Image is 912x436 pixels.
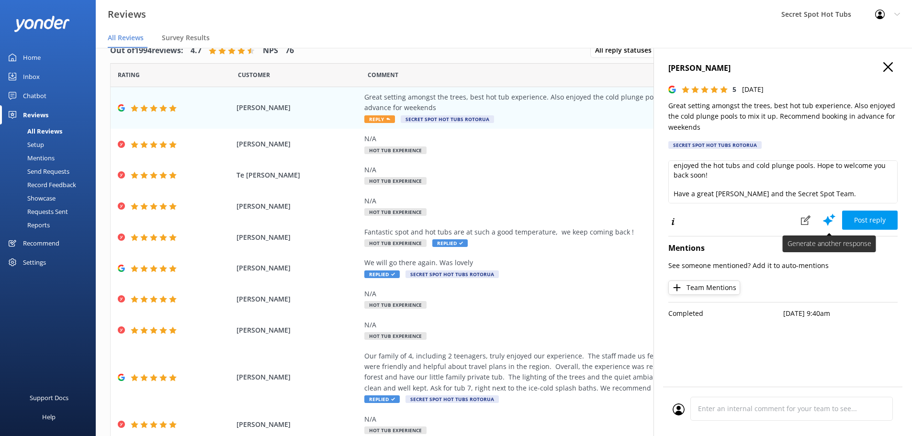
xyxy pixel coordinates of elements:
a: Requests Sent [6,205,96,218]
a: Mentions [6,151,96,165]
a: Setup [6,138,96,151]
p: [DATE] [742,84,764,95]
span: 5 [732,85,736,94]
div: Support Docs [30,388,68,407]
span: Te [PERSON_NAME] [236,170,360,180]
span: [PERSON_NAME] [236,232,360,243]
a: Showcase [6,191,96,205]
span: Secret Spot Hot Tubs Rotorua [405,270,499,278]
a: Reports [6,218,96,232]
img: yonder-white-logo.png [14,16,69,32]
span: All reply statuses [595,45,657,56]
div: Fantastic spot and hot tubs are at such a good temperature, we keep coming back ! [364,227,800,237]
div: N/A [364,289,800,299]
div: Recommend [23,234,59,253]
h4: 76 [285,45,294,57]
div: Reviews [23,105,48,124]
span: [PERSON_NAME] [236,325,360,335]
span: Question [368,70,398,79]
h4: Mentions [668,242,898,255]
div: Inbox [23,67,40,86]
div: N/A [364,414,800,425]
span: Hot Tub Experience [364,239,427,247]
h4: [PERSON_NAME] [668,62,898,75]
div: Mentions [6,151,55,165]
span: Hot Tub Experience [364,208,427,216]
p: Great setting amongst the trees, best hot tub experience. Also enjoyed the cold plunge pools to m... [668,101,898,133]
span: [PERSON_NAME] [236,294,360,304]
div: N/A [364,196,800,206]
div: N/A [364,320,800,330]
p: See someone mentioned? Add it to auto-mentions [668,260,898,271]
span: Replied [432,239,468,247]
span: Secret Spot Hot Tubs Rotorua [405,395,499,403]
span: Date [238,70,270,79]
div: Showcase [6,191,56,205]
div: Home [23,48,41,67]
div: Great setting amongst the trees, best hot tub experience. Also enjoyed the cold plunge pools to m... [364,92,800,113]
div: N/A [364,165,800,175]
div: Requests Sent [6,205,68,218]
h4: NPS [263,45,278,57]
span: Replied [364,270,400,278]
a: Send Requests [6,165,96,178]
h4: 4.7 [191,45,202,57]
span: [PERSON_NAME] [236,372,360,382]
span: Date [118,70,140,79]
div: Send Requests [6,165,69,178]
span: Replied [364,395,400,403]
div: Reports [6,218,50,232]
div: N/A [364,134,800,144]
span: [PERSON_NAME] [236,263,360,273]
h3: Reviews [108,7,146,22]
span: Secret Spot Hot Tubs Rotorua [401,115,494,123]
span: Hot Tub Experience [364,332,427,340]
span: Survey Results [162,33,210,43]
div: Help [42,407,56,426]
div: All Reviews [6,124,62,138]
div: Record Feedback [6,178,76,191]
div: Our family of 4, including 2 teenagers, truly enjoyed our experience. The staff made us feel very... [364,351,800,394]
span: [PERSON_NAME] [236,102,360,113]
a: Record Feedback [6,178,96,191]
div: We will go there again. Was lovely [364,257,800,268]
span: [PERSON_NAME] [236,419,360,430]
p: [DATE] 9:40am [783,308,898,319]
h4: Out of 1994 reviews: [110,45,183,57]
textarea: Hi [PERSON_NAME], Thank you so much for your wonderful review! We're thrilled you enjoyed the hot... [668,160,898,203]
button: Post reply [842,211,898,230]
span: Hot Tub Experience [364,426,427,434]
span: [PERSON_NAME] [236,139,360,149]
button: Team Mentions [668,280,740,295]
a: All Reviews [6,124,96,138]
div: Secret Spot Hot Tubs Rotorua [668,141,762,149]
button: Close [883,62,893,73]
span: Hot Tub Experience [364,301,427,309]
p: Completed [668,308,783,319]
span: Hot Tub Experience [364,146,427,154]
div: Setup [6,138,44,151]
img: user_profile.svg [673,403,685,415]
span: All Reviews [108,33,144,43]
span: Reply [364,115,395,123]
div: Settings [23,253,46,272]
div: Chatbot [23,86,46,105]
span: [PERSON_NAME] [236,201,360,212]
span: Hot Tub Experience [364,177,427,185]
